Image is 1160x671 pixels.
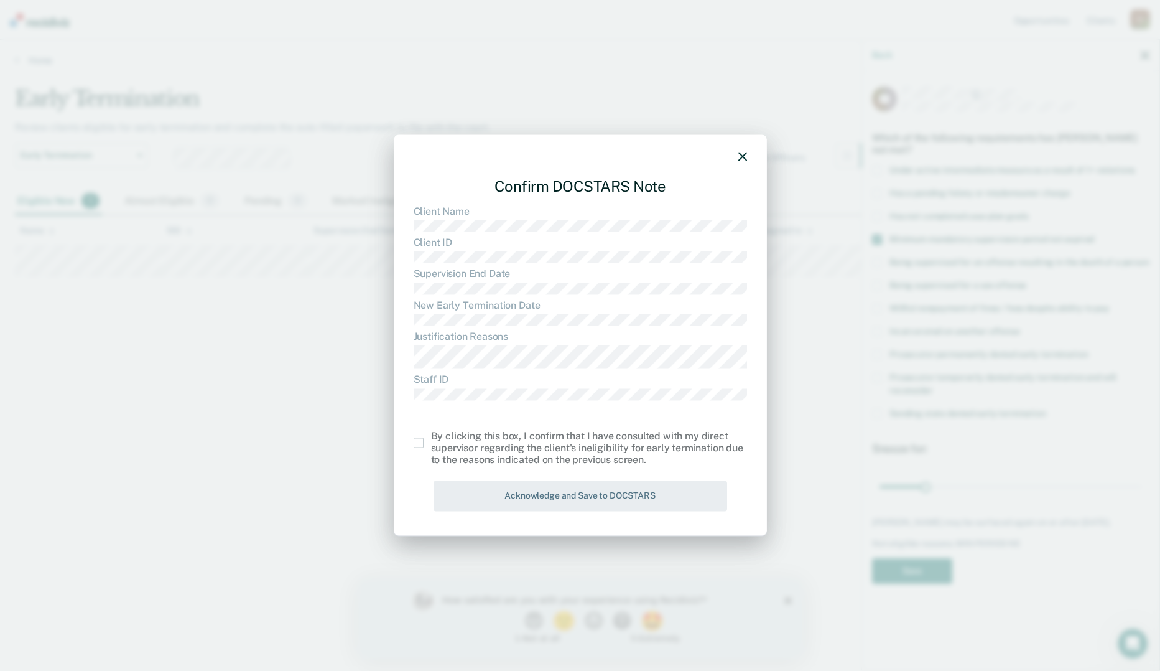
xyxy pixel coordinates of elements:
img: Profile image for Kim [55,12,75,32]
div: How satisfied are you with your experience using Recidiviz? [85,16,372,27]
dt: Client Name [414,205,747,217]
button: Acknowledge and Save to DOCSTARS [434,481,727,512]
div: 5 - Extremely [273,56,391,64]
button: 3 [226,34,248,52]
button: 1 [167,34,188,52]
div: By clicking this box, I confirm that I have consulted with my direct supervisor regarding the cli... [431,430,747,466]
dt: Staff ID [414,374,747,386]
dt: New Early Termination Date [414,299,747,311]
dt: Client ID [414,237,747,249]
button: 2 [195,34,220,52]
div: 1 - Not at all [85,56,202,64]
dt: Justification Reasons [414,331,747,342]
dt: Supervision End Date [414,268,747,280]
button: 5 [283,34,309,52]
div: Close survey [427,19,434,26]
button: 4 [255,34,277,52]
div: Confirm DOCSTARS Note [414,167,747,205]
